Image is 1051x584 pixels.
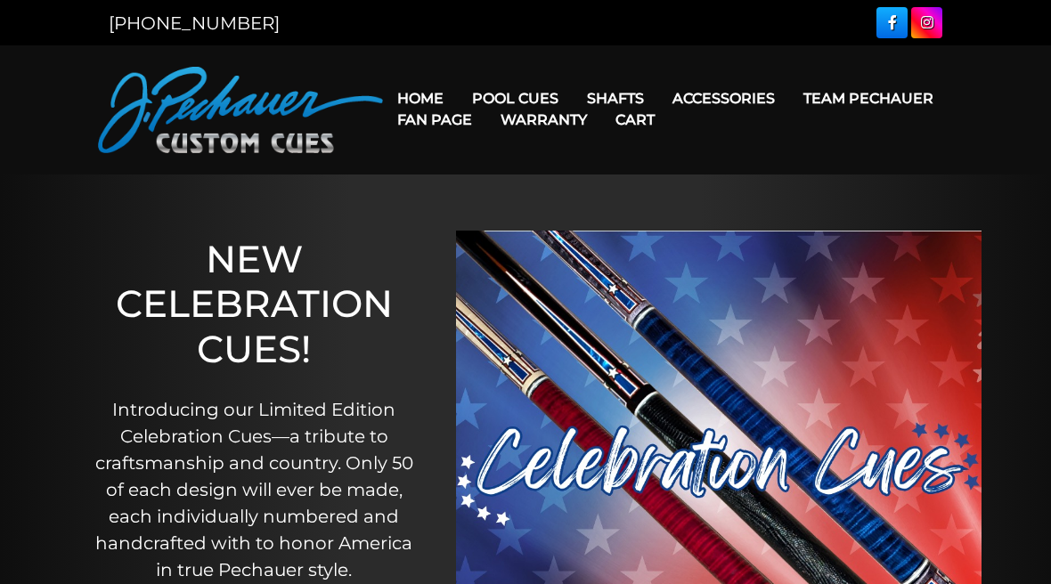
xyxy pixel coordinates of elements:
a: Team Pechauer [789,76,948,121]
a: [PHONE_NUMBER] [109,12,280,34]
a: Pool Cues [458,76,573,121]
a: Shafts [573,76,658,121]
a: Home [383,76,458,121]
img: Pechauer Custom Cues [98,67,383,153]
a: Fan Page [383,97,486,142]
a: Cart [601,97,669,142]
a: Accessories [658,76,789,121]
a: Warranty [486,97,601,142]
p: Introducing our Limited Edition Celebration Cues—a tribute to craftsmanship and country. Only 50 ... [88,396,420,583]
h1: NEW CELEBRATION CUES! [88,237,420,371]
